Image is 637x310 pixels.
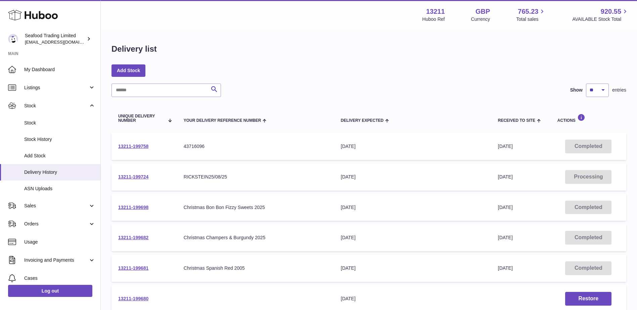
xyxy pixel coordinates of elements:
[24,221,88,227] span: Orders
[475,7,490,16] strong: GBP
[8,34,18,44] img: online@rickstein.com
[471,16,490,22] div: Currency
[118,114,164,123] span: Unique Delivery Number
[24,169,95,175] span: Delivery History
[341,174,485,180] div: [DATE]
[572,7,629,22] a: 920.55 AVAILABLE Stock Total
[184,143,327,150] div: 43716096
[516,7,546,22] a: 765.23 Total sales
[341,235,485,241] div: [DATE]
[184,235,327,241] div: Christmas Champers & Burgundy 2025
[8,285,92,297] a: Log out
[498,118,535,123] span: Received to Site
[24,66,95,73] span: My Dashboard
[565,292,611,306] button: Restore
[24,186,95,192] span: ASN Uploads
[118,296,148,301] a: 13211-199680
[118,265,148,271] a: 13211-199681
[118,174,148,179] a: 13211-199724
[24,136,95,143] span: Stock History
[516,16,546,22] span: Total sales
[612,87,626,93] span: entries
[184,118,261,123] span: Your Delivery Reference Number
[118,205,148,210] a: 13211-199698
[24,85,88,91] span: Listings
[498,174,513,179] span: [DATE]
[341,204,485,211] div: [DATE]
[498,144,513,149] span: [DATE]
[426,7,445,16] strong: 13211
[184,174,327,180] div: RICKSTEIN25/08/25
[184,204,327,211] div: Christmas Bon Bon Fizzy Sweets 2025
[24,257,88,263] span: Invoicing and Payments
[570,87,583,93] label: Show
[498,205,513,210] span: [DATE]
[25,33,85,45] div: Seafood Trading Limited
[498,235,513,240] span: [DATE]
[341,118,383,123] span: Delivery Expected
[557,114,620,123] div: Actions
[111,64,145,76] a: Add Stock
[24,239,95,245] span: Usage
[118,235,148,240] a: 13211-199682
[24,203,88,209] span: Sales
[184,265,327,271] div: Christmas Spanish Red 2005
[601,7,621,16] span: 920.55
[498,265,513,271] span: [DATE]
[111,44,157,54] h1: Delivery list
[572,16,629,22] span: AVAILABLE Stock Total
[24,153,95,159] span: Add Stock
[24,103,88,109] span: Stock
[24,120,95,126] span: Stock
[422,16,445,22] div: Huboo Ref
[341,143,485,150] div: [DATE]
[341,265,485,271] div: [DATE]
[518,7,538,16] span: 765.23
[24,275,95,281] span: Cases
[25,39,99,45] span: [EMAIL_ADDRESS][DOMAIN_NAME]
[341,296,485,302] div: [DATE]
[118,144,148,149] a: 13211-199758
